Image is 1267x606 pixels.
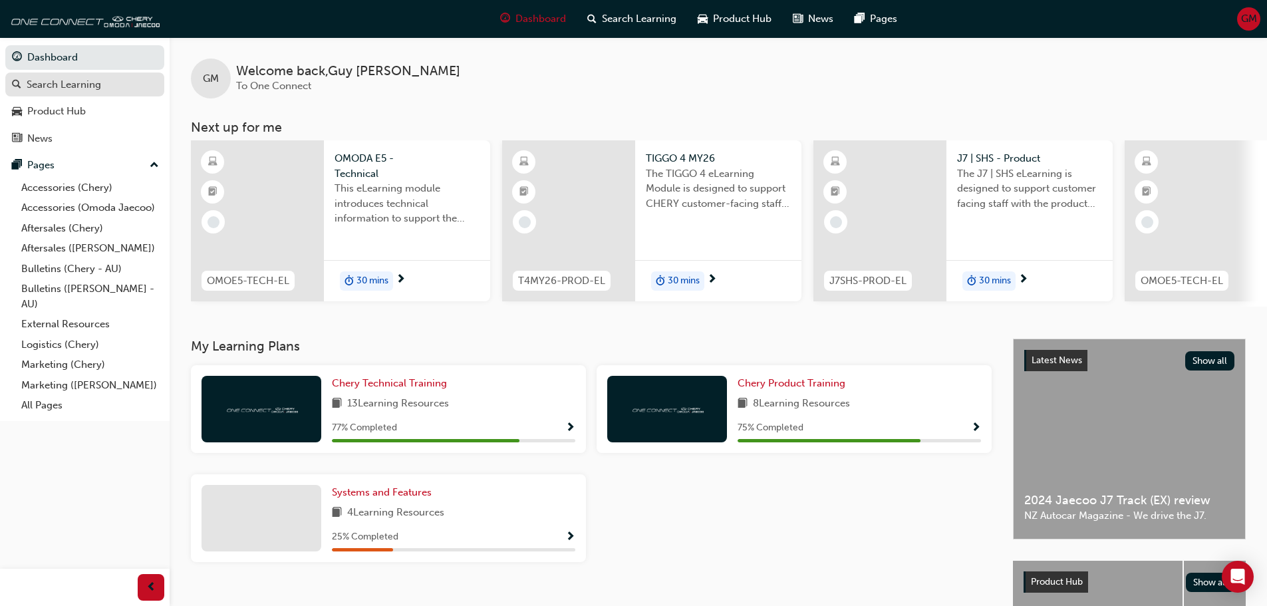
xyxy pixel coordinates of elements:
span: duration-icon [345,273,354,290]
div: Open Intercom Messenger [1222,561,1254,593]
a: Accessories (Omoda Jaecoo) [16,198,164,218]
a: Dashboard [5,45,164,70]
span: prev-icon [146,579,156,596]
span: learningResourceType_ELEARNING-icon [519,154,529,171]
span: learningResourceType_ELEARNING-icon [1142,154,1151,171]
div: News [27,131,53,146]
span: book-icon [332,396,342,412]
span: next-icon [1018,274,1028,286]
span: Show Progress [565,422,575,434]
span: The TIGGO 4 eLearning Module is designed to support CHERY customer-facing staff with the product ... [646,166,791,212]
a: Aftersales (Chery) [16,218,164,239]
span: next-icon [707,274,717,286]
span: guage-icon [500,11,510,27]
a: guage-iconDashboard [490,5,577,33]
a: car-iconProduct Hub [687,5,782,33]
button: Show Progress [565,529,575,545]
span: OMODA E5 - Technical [335,151,480,181]
img: oneconnect [7,5,160,32]
span: learningRecordVerb_NONE-icon [208,216,219,228]
a: Latest NewsShow all2024 Jaecoo J7 Track (EX) reviewNZ Autocar Magazine - We drive the J7. [1013,339,1246,539]
a: search-iconSearch Learning [577,5,687,33]
span: NZ Autocar Magazine - We drive the J7. [1024,508,1234,524]
span: news-icon [12,133,22,145]
span: Search Learning [602,11,676,27]
a: Marketing ([PERSON_NAME]) [16,375,164,396]
a: Marketing (Chery) [16,355,164,375]
span: TIGGO 4 MY26 [646,151,791,166]
a: T4MY26-PROD-ELTIGGO 4 MY26The TIGGO 4 eLearning Module is designed to support CHERY customer-faci... [502,140,801,301]
span: J7SHS-PROD-EL [829,273,907,289]
span: 4 Learning Resources [347,505,444,522]
span: Show Progress [565,531,575,543]
a: Logistics (Chery) [16,335,164,355]
span: 2024 Jaecoo J7 Track (EX) review [1024,493,1234,508]
span: To One Connect [236,80,311,92]
span: up-icon [150,157,159,174]
a: Chery Technical Training [332,376,452,391]
span: search-icon [587,11,597,27]
button: Pages [5,153,164,178]
span: 30 mins [356,273,388,289]
span: OMOE5-TECH-EL [207,273,289,289]
span: next-icon [396,274,406,286]
span: learningResourceType_ELEARNING-icon [208,154,217,171]
a: Accessories (Chery) [16,178,164,198]
a: Latest NewsShow all [1024,350,1234,371]
button: Show all [1185,351,1235,371]
span: booktick-icon [519,184,529,201]
a: J7SHS-PROD-ELJ7 | SHS - ProductThe J7 | SHS eLearning is designed to support customer facing staf... [813,140,1113,301]
span: This eLearning module introduces technical information to support the entry-level knowledge requi... [335,181,480,226]
button: Show Progress [971,420,981,436]
span: Welcome back , Guy [PERSON_NAME] [236,64,460,79]
a: News [5,126,164,151]
a: Systems and Features [332,485,437,500]
img: oneconnect [631,402,704,415]
a: Chery Product Training [738,376,851,391]
span: 13 Learning Resources [347,396,449,412]
span: book-icon [738,396,748,412]
span: Chery Product Training [738,377,845,389]
div: Pages [27,158,55,173]
button: DashboardSearch LearningProduct HubNews [5,43,164,153]
a: All Pages [16,395,164,416]
span: 30 mins [668,273,700,289]
span: car-icon [12,106,22,118]
span: news-icon [793,11,803,27]
span: 8 Learning Resources [753,396,850,412]
span: GM [1241,11,1257,27]
span: duration-icon [656,273,665,290]
span: News [808,11,833,27]
a: Product HubShow all [1024,571,1235,593]
a: External Resources [16,314,164,335]
span: car-icon [698,11,708,27]
span: 77 % Completed [332,420,397,436]
button: Show all [1186,573,1236,592]
div: Product Hub [27,104,86,119]
span: T4MY26-PROD-EL [518,273,605,289]
a: Product Hub [5,99,164,124]
h3: My Learning Plans [191,339,992,354]
div: Search Learning [27,77,101,92]
span: booktick-icon [208,184,217,201]
span: learningResourceType_ELEARNING-icon [831,154,840,171]
span: learningRecordVerb_NONE-icon [519,216,531,228]
span: Product Hub [1031,576,1083,587]
a: pages-iconPages [844,5,908,33]
a: Aftersales ([PERSON_NAME]) [16,238,164,259]
span: Latest News [1032,355,1082,366]
span: OMOE5-TECH-EL [1141,273,1223,289]
img: oneconnect [225,402,298,415]
span: J7 | SHS - Product [957,151,1102,166]
span: pages-icon [855,11,865,27]
span: booktick-icon [1142,184,1151,201]
span: Show Progress [971,422,981,434]
span: booktick-icon [831,184,840,201]
span: Systems and Features [332,486,432,498]
span: GM [203,71,219,86]
span: learningRecordVerb_NONE-icon [830,216,842,228]
span: book-icon [332,505,342,522]
span: Pages [870,11,897,27]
